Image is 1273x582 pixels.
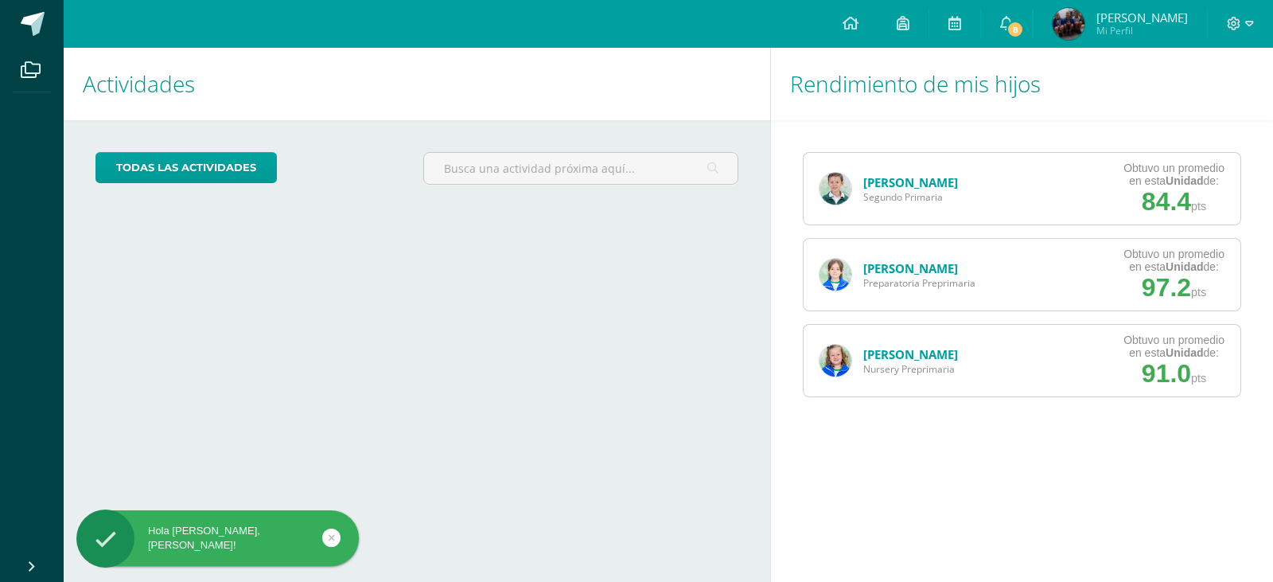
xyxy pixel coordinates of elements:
[76,524,359,553] div: Hola [PERSON_NAME], [PERSON_NAME]!
[1006,21,1024,38] span: 8
[863,276,975,290] span: Preparatoria Preprimaria
[1191,200,1206,213] span: pts
[1096,24,1188,37] span: Mi Perfil
[1166,346,1203,359] strong: Unidad
[1191,372,1206,385] span: pts
[1096,10,1188,25] span: [PERSON_NAME]
[1123,248,1224,273] div: Obtuvo un promedio en esta de:
[1053,8,1084,40] img: b58da21143638c37699f9cce2f5c93ee.png
[1123,334,1224,359] div: Obtuvo un promedio en esta de:
[819,345,851,377] img: 0d529bb31982ba1d25677a4d9b029319.png
[1166,174,1203,187] strong: Unidad
[1123,162,1224,187] div: Obtuvo un promedio en esta de:
[790,48,1254,120] h1: Rendimiento de mis hijos
[1142,273,1191,302] span: 97.2
[1166,260,1203,273] strong: Unidad
[863,362,958,376] span: Nursery Preprimaria
[863,260,958,276] a: [PERSON_NAME]
[1191,286,1206,299] span: pts
[863,346,958,362] a: [PERSON_NAME]
[83,48,751,120] h1: Actividades
[863,190,958,204] span: Segundo Primaria
[1142,359,1191,388] span: 91.0
[95,152,277,183] a: todas las Actividades
[424,153,738,184] input: Busca una actividad próxima aquí...
[863,174,958,190] a: [PERSON_NAME]
[1142,187,1191,216] span: 84.4
[819,173,851,205] img: 8ba4c80580bb4ab07c63c1c354d711f3.png
[819,259,851,291] img: 921dc7f8ebb721a23b50b1ad129046a0.png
